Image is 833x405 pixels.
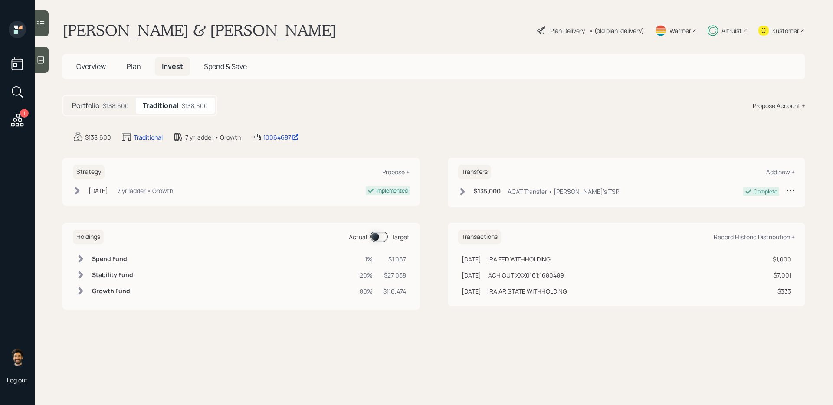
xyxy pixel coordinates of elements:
h5: Portfolio [72,101,99,110]
h6: Transfers [458,165,491,179]
div: 20% [360,271,373,280]
div: 7 yr ladder • Growth [185,133,241,142]
div: ACH OUT XXX0161;1680489 [488,271,564,280]
div: [DATE] [462,255,481,264]
h1: [PERSON_NAME] & [PERSON_NAME] [62,21,336,40]
div: Record Historic Distribution + [714,233,795,241]
div: • (old plan-delivery) [589,26,644,35]
div: $138,600 [182,101,208,110]
div: Traditional [134,133,163,142]
div: Complete [754,188,777,196]
div: 1 [20,109,29,118]
span: Overview [76,62,106,71]
div: Altruist [721,26,742,35]
div: IRA FED WITHHOLDING [488,255,551,264]
div: 80% [360,287,373,296]
h6: Stability Fund [92,271,133,279]
div: $110,474 [383,287,406,296]
div: Actual [349,232,367,242]
div: Implemented [376,187,408,195]
div: Kustomer [772,26,799,35]
h5: Traditional [143,101,178,110]
div: Propose Account + [753,101,805,110]
div: $27,058 [383,271,406,280]
img: eric-schwartz-headshot.png [9,348,26,366]
div: [DATE] [462,287,481,296]
div: ACAT Transfer • [PERSON_NAME]'s TSP [508,187,619,196]
div: 7 yr ladder • Growth [118,186,173,195]
h6: Strategy [73,165,105,179]
h6: Holdings [73,230,104,244]
span: Plan [127,62,141,71]
div: Target [391,232,410,242]
div: $1,000 [773,255,791,264]
div: Log out [7,376,28,384]
div: Add new + [766,168,795,176]
h6: Spend Fund [92,255,133,263]
div: $333 [773,287,791,296]
span: Spend & Save [204,62,247,71]
div: $138,600 [85,133,111,142]
span: Invest [162,62,183,71]
div: 1% [360,255,373,264]
div: IRA AR STATE WITHHOLDING [488,287,567,296]
div: [DATE] [89,186,108,195]
div: Plan Delivery [550,26,585,35]
h6: $135,000 [474,188,501,195]
div: [DATE] [462,271,481,280]
div: $7,001 [773,271,791,280]
div: Warmer [669,26,691,35]
div: $138,600 [103,101,129,110]
h6: Growth Fund [92,287,133,295]
div: $1,067 [383,255,406,264]
div: Propose + [382,168,410,176]
h6: Transactions [458,230,501,244]
div: 10064687 [263,133,299,142]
